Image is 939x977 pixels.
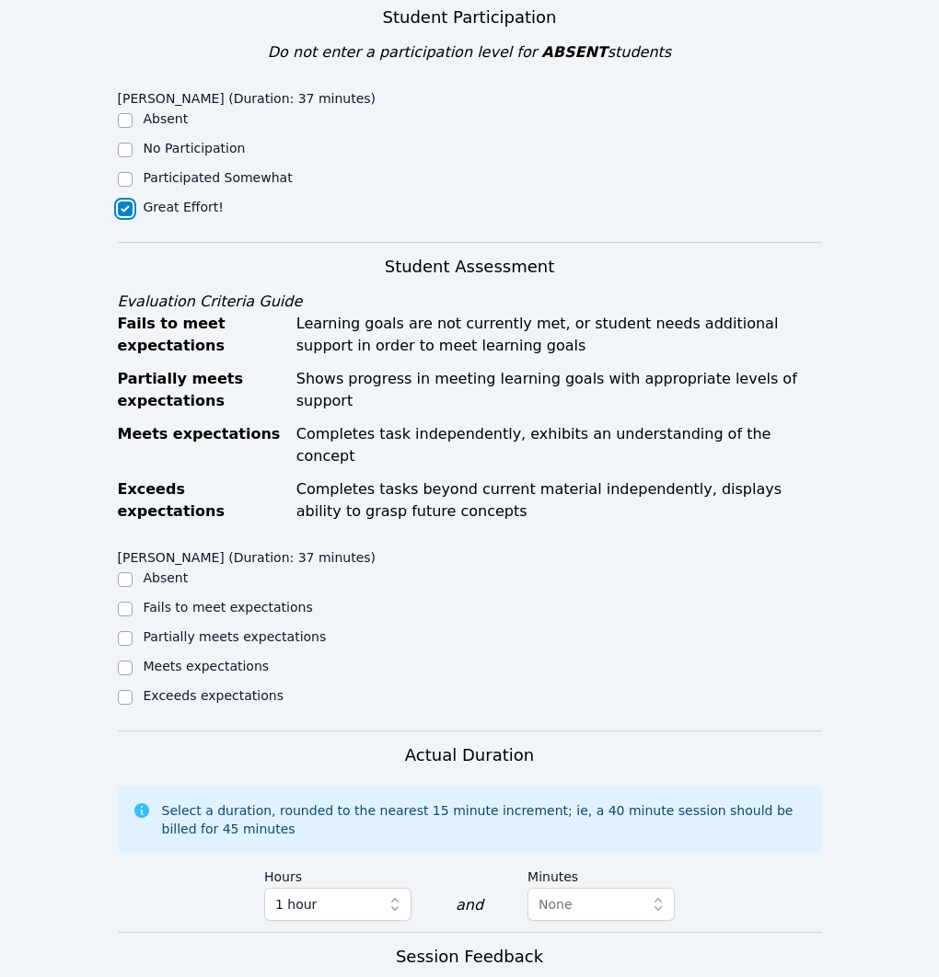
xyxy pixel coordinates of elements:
[118,313,285,357] div: Fails to meet expectations
[296,423,822,467] div: Completes task independently, exhibits an understanding of the concept
[162,801,807,838] div: Select a duration, rounded to the nearest 15 minute increment; ie, a 40 minute session should be ...
[405,742,534,768] h3: Actual Duration
[118,254,822,280] h3: Student Assessment
[264,860,412,888] label: Hours
[527,888,675,921] button: None
[264,888,412,921] button: 1 hour
[296,478,822,523] div: Completes tasks beyond current material independently, displays ability to grasp future concepts
[539,897,573,912] span: None
[144,170,293,185] label: Participated Somewhat
[144,659,270,673] label: Meets expectations
[118,423,285,467] div: Meets expectations
[296,368,822,412] div: Shows progress in meeting learning goals with appropriate levels of support
[144,141,246,155] label: No Participation
[144,600,313,615] label: Fails to meet expectations
[527,860,675,888] label: Minutes
[144,200,224,214] label: Great Effort!
[144,111,189,126] label: Absent
[118,291,822,313] div: Evaluation Criteria Guide
[296,313,822,357] div: Learning goals are not currently met, or student needs additional support in order to meet learni...
[275,893,317,915] span: 1 hour
[118,41,822,63] div: Do not enter a participation level for students
[118,5,822,30] h3: Student Participation
[456,894,483,916] div: and
[144,570,189,585] label: Absent
[118,368,285,412] div: Partially meets expectations
[118,82,377,109] legend: [PERSON_NAME] (Duration: 37 minutes)
[118,541,377,569] legend: [PERSON_NAME] (Duration: 37 minutes)
[541,43,607,61] span: ABSENT
[144,688,284,703] label: Exceeds expectations
[144,629,327,644] label: Partially meets expectations
[396,944,543,970] h3: Session Feedback
[118,478,285,523] div: Exceeds expectations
